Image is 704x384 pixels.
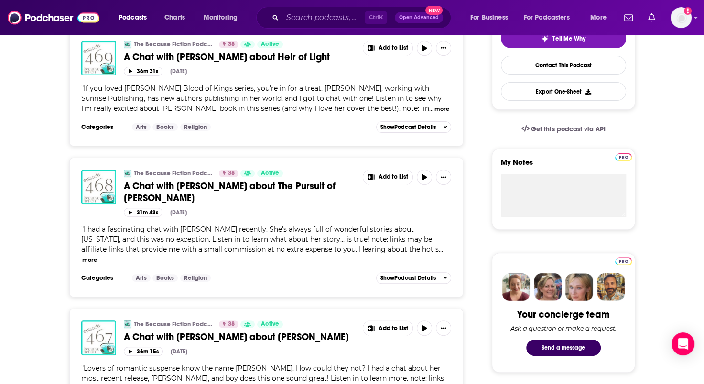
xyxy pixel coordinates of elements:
[470,11,508,24] span: For Business
[81,123,124,131] h3: Categories
[584,10,618,25] button: open menu
[257,320,283,328] a: Active
[170,209,187,216] div: [DATE]
[684,7,692,15] svg: Add a profile image
[124,170,131,177] img: The Because Fiction Podcast
[518,10,584,25] button: open menu
[671,7,692,28] button: Show profile menu
[228,169,235,178] span: 38
[379,173,408,181] span: Add to List
[81,41,116,75] img: A Chat with Niki Florica about Heir of Light
[152,123,178,131] a: Books
[81,84,442,113] span: "
[170,68,187,75] div: [DATE]
[379,325,408,332] span: Add to List
[502,273,530,301] img: Sydney Profile
[501,82,626,101] button: Export One-Sheet
[219,41,238,48] a: 38
[501,56,626,75] a: Contact This Podcast
[510,324,617,332] div: Ask a question or make a request.
[197,10,250,25] button: open menu
[565,273,593,301] img: Jules Profile
[429,104,433,113] span: ...
[124,347,163,356] button: 36m 15s
[534,273,562,301] img: Barbara Profile
[134,320,213,328] a: The Because Fiction Podcast
[171,348,187,355] div: [DATE]
[363,320,413,336] button: Show More Button
[399,15,439,20] span: Open Advanced
[81,170,116,204] img: A Chat with Ann H. Gabhart about The Pursuit of Elena Bradford
[228,40,235,49] span: 38
[82,256,97,264] button: more
[134,41,213,48] a: The Because Fiction Podcast
[112,10,159,25] button: open menu
[615,152,632,161] a: Pro website
[81,225,439,254] span: "
[124,331,348,343] span: A Chat with [PERSON_NAME] about [PERSON_NAME]
[526,340,601,356] button: Send a message
[164,11,185,24] span: Charts
[672,332,694,355] div: Open Intercom Messenger
[380,275,436,281] span: Show Podcast Details
[363,170,413,185] button: Show More Button
[119,11,147,24] span: Podcasts
[132,274,151,282] a: Arts
[265,7,460,29] div: Search podcasts, credits, & more...
[439,245,443,254] span: ...
[590,11,607,24] span: More
[376,272,452,284] button: ShowPodcast Details
[501,28,626,48] button: tell me why sparkleTell Me Why
[132,123,151,131] a: Arts
[219,320,238,328] a: 38
[134,170,213,177] a: The Because Fiction Podcast
[514,117,613,141] a: Get this podcast via API
[158,10,191,25] a: Charts
[671,7,692,28] span: Logged in as KSteele
[124,208,162,217] button: 31m 43s
[124,320,131,328] a: The Because Fiction Podcast
[81,320,116,355] img: A Chat with Elizabeth Goddard about Perilous Tides
[124,51,356,63] a: A Chat with [PERSON_NAME] about Heir of Light
[552,35,585,43] span: Tell Me Why
[124,67,162,76] button: 36m 31s
[541,35,549,43] img: tell me why sparkle
[425,6,443,15] span: New
[376,121,452,133] button: ShowPodcast Details
[124,41,131,48] img: The Because Fiction Podcast
[152,274,178,282] a: Books
[644,10,659,26] a: Show notifications dropdown
[620,10,637,26] a: Show notifications dropdown
[257,41,283,48] a: Active
[81,84,442,113] span: If you loved [PERSON_NAME] Blood of Kings series, you're in for a treat. [PERSON_NAME], working w...
[615,257,632,265] img: Podchaser Pro
[436,170,451,185] button: Show More Button
[261,320,279,329] span: Active
[395,12,443,23] button: Open AdvancedNew
[517,309,609,320] div: Your concierge team
[363,41,413,56] button: Show More Button
[380,124,436,130] span: Show Podcast Details
[524,11,570,24] span: For Podcasters
[365,11,387,24] span: Ctrl K
[379,44,408,52] span: Add to List
[464,10,520,25] button: open menu
[436,41,451,56] button: Show More Button
[204,11,238,24] span: Monitoring
[436,320,451,336] button: Show More Button
[8,9,99,27] img: Podchaser - Follow, Share and Rate Podcasts
[261,40,279,49] span: Active
[124,180,356,204] a: A Chat with [PERSON_NAME] about The Pursuit of [PERSON_NAME]
[597,273,625,301] img: Jon Profile
[261,169,279,178] span: Active
[615,256,632,265] a: Pro website
[124,331,356,343] a: A Chat with [PERSON_NAME] about [PERSON_NAME]
[81,225,439,254] span: I had a fascinating chat with [PERSON_NAME] recently. She's always full of wonderful stories abou...
[180,274,211,282] a: Religion
[219,170,238,177] a: 38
